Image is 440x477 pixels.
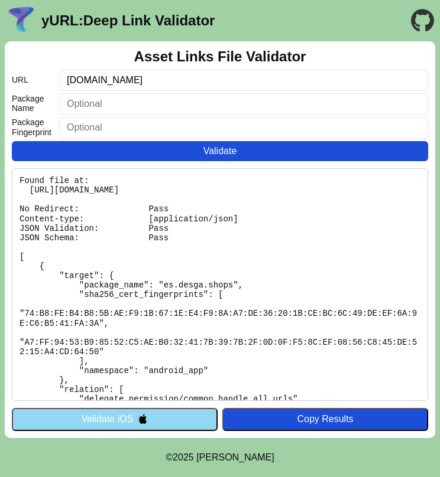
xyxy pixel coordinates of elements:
[59,70,428,91] input: Required
[12,141,428,161] button: Validate
[228,414,422,424] div: Copy Results
[12,408,218,430] button: Validate iOS
[12,94,59,113] label: Package Name
[59,117,428,138] input: Optional
[196,452,274,462] a: Michael Ibragimchayev's Personal Site
[41,12,215,29] a: yURL:Deep Link Validator
[222,408,428,430] button: Copy Results
[59,93,428,115] input: Optional
[134,48,306,65] h2: Asset Links File Validator
[12,168,428,401] pre: Found file at: [URL][DOMAIN_NAME] No Redirect: Pass Content-type: [application/json] JSON Validat...
[173,452,194,462] span: 2025
[6,5,37,36] img: yURL Logo
[166,438,274,477] footer: ©
[12,117,59,136] label: Package Fingerprint
[138,414,148,424] img: appleIcon.svg
[12,75,59,84] label: URL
